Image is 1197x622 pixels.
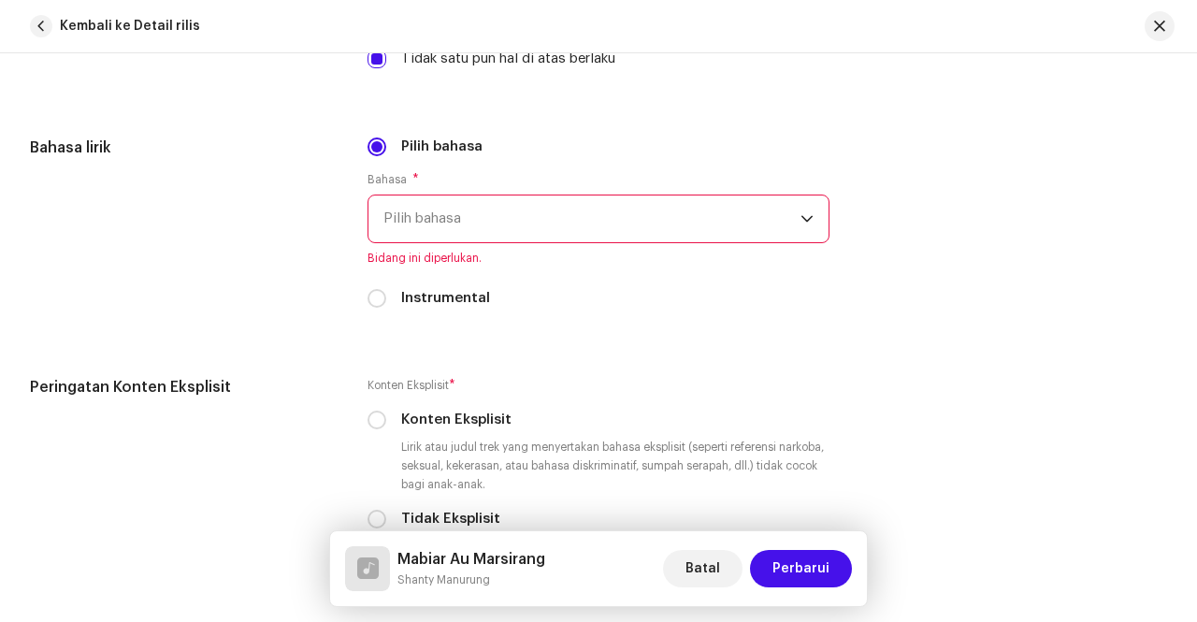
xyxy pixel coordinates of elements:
[772,550,829,587] span: Perbarui
[401,49,615,69] label: Tidak satu pun hal di atas berlaku
[30,376,338,398] h5: Peringatan Konten Eksplisit
[397,438,829,494] small: Lirik atau judul trek yang menyertakan bahasa eksplisit (seperti referensi narkoba, seksual, keke...
[401,137,483,157] label: Pilih bahasa
[685,550,720,587] span: Batal
[401,288,490,309] label: Instrumental
[368,172,419,187] label: Bahasa
[368,376,449,395] small: Konten Eksplisit
[397,571,545,589] small: Mabiar Au Marsirang
[383,195,800,242] span: Pilih bahasa
[663,550,743,587] button: Batal
[368,251,829,266] span: Bidang ini diperlukan.
[750,550,852,587] button: Perbarui
[397,548,545,571] h5: Mabiar Au Marsirang
[800,195,814,242] div: dropdown trigger
[30,137,338,159] h5: Bahasa lirik
[401,509,500,529] label: Tidak Eksplisit
[401,410,512,430] label: Konten Eksplisit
